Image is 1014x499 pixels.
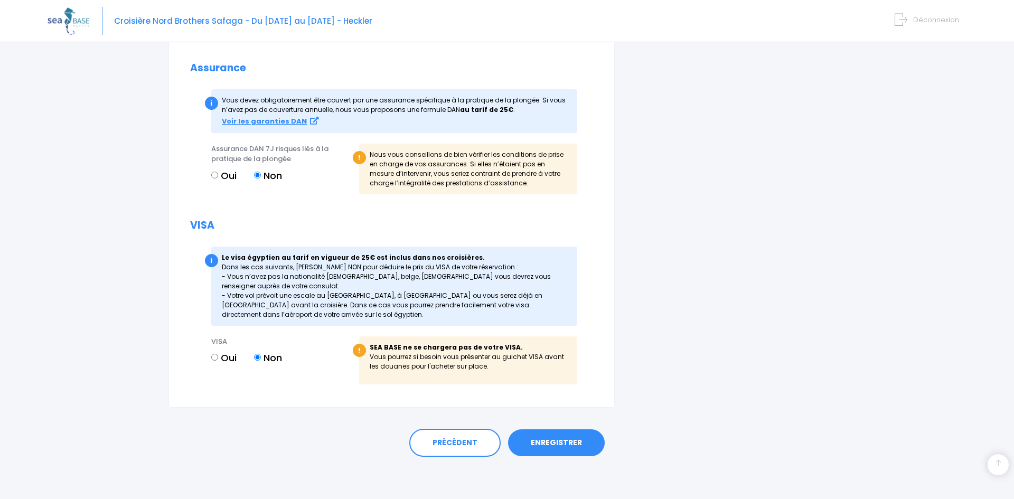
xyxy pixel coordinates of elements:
input: Non [254,354,261,361]
span: Croisière Nord Brothers Safaga - Du [DATE] au [DATE] - Heckler [114,15,372,26]
a: ENREGISTRER [508,429,605,457]
strong: au tarif de 25€ [460,105,513,114]
label: Oui [211,351,237,365]
div: Nous vous conseillons de bien vérifier les conditions de prise en charge de vos assurances. Si el... [359,144,577,194]
strong: Voir les garanties DAN [222,116,307,126]
span: Assurance DAN 7J risques liés à la pratique de la plongée [211,144,328,164]
a: Voir les garanties DAN [222,117,318,126]
h2: Assurance [190,62,593,74]
div: i [205,254,218,267]
a: PRÉCÉDENT [409,429,501,457]
div: ! [353,344,366,357]
input: Oui [211,172,218,178]
label: Oui [211,168,237,183]
p: Vous pourrez si besoin vous présenter au guichet VISA avant les douanes pour l'acheter sur place. [370,352,566,371]
label: Non [254,168,282,183]
strong: SEA BASE ne se chargera pas de votre VISA. [370,343,523,352]
input: Oui [211,354,218,361]
div: Vous devez obligatoirement être couvert par une assurance spécifique à la pratique de la plong... [211,89,577,133]
span: Déconnexion [913,15,959,25]
div: i [205,97,218,110]
input: Non [254,172,261,178]
span: VISA [211,336,227,346]
label: Non [254,351,282,365]
h2: VISA [190,220,593,232]
strong: Le visa égyptien au tarif en vigueur de 25€ est inclus dans nos croisières. [222,253,485,262]
div: ! [353,151,366,164]
div: Dans les cas suivants, [PERSON_NAME] NON pour déduire le prix du VISA de votre réservation : - Vo... [211,247,577,326]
